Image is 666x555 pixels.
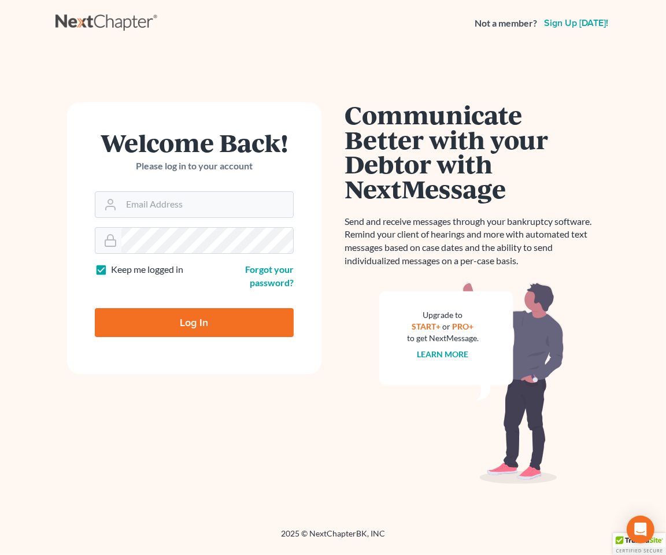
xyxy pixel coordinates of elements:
strong: Not a member? [475,17,537,30]
h1: Welcome Back! [95,130,294,155]
p: Please log in to your account [95,160,294,173]
label: Keep me logged in [111,263,183,276]
div: Open Intercom Messenger [627,516,654,543]
a: Learn more [417,349,469,359]
h1: Communicate Better with your Debtor with NextMessage [345,102,599,201]
div: Upgrade to [407,309,479,321]
input: Email Address [121,192,293,217]
a: Forgot your password? [245,264,294,288]
div: TrustedSite Certified [613,533,666,555]
a: Sign up [DATE]! [542,18,610,28]
a: PRO+ [453,321,474,331]
p: Send and receive messages through your bankruptcy software. Remind your client of hearings and mo... [345,215,599,268]
div: to get NextMessage. [407,332,479,344]
a: START+ [412,321,441,331]
input: Log In [95,308,294,337]
div: 2025 © NextChapterBK, INC [55,528,610,549]
img: nextmessage_bg-59042aed3d76b12b5cd301f8e5b87938c9018125f34e5fa2b7a6b67550977c72.svg [379,282,564,484]
span: or [443,321,451,331]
